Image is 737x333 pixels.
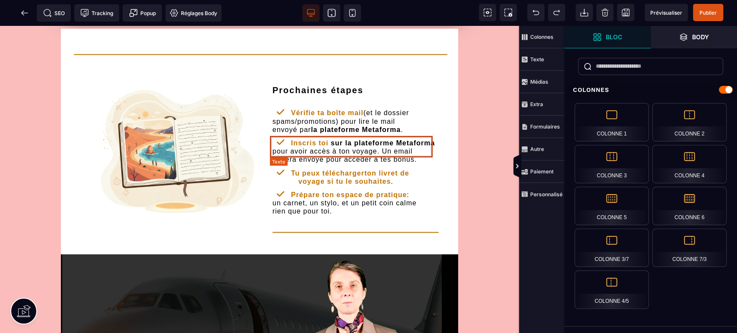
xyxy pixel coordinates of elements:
span: Favicon [165,4,221,22]
strong: Bloc [606,34,622,40]
span: SEO [43,9,65,17]
span: Enregistrer le contenu [693,4,723,21]
span: Formulaires [519,116,564,138]
span: Métadata SEO [37,4,71,22]
strong: Personnalisé [530,191,563,198]
div: Colonne 6 [652,187,727,225]
div: Colonne 4/5 [575,270,649,309]
text: . [272,141,435,161]
span: Ouvrir les blocs [564,26,651,48]
text: (et le dossier spams/promotions) pour lire le mail envoyé par . [272,81,409,109]
strong: Colonnes [530,34,554,40]
strong: Formulaires [530,123,560,130]
img: d29a703306e8d1baa5d316b952928e9e_Generated_Image_jk4xxojk4xxojk4x.png [87,51,259,206]
span: Personnalisé [519,183,564,205]
div: Colonne 3/7 [575,229,649,267]
span: Aperçu [645,4,688,21]
span: Extra [519,93,564,116]
strong: Body [692,34,709,40]
span: Popup [129,9,156,17]
b: la plateforme Metaforma [311,100,401,107]
text: pour avoir accès à ton voyage. Un email te sera envoyé pour accéder à tes bonus. [272,111,435,139]
span: Créer une alerte modale [123,4,162,22]
span: Retour [16,4,33,22]
span: Défaire [527,4,544,21]
span: Médias [519,71,564,93]
div: Colonne 1 [575,103,649,141]
span: Autre [519,138,564,160]
b: sur la plateforme Metaforma [331,113,435,121]
span: Tracking [80,9,113,17]
strong: Médias [530,79,548,85]
span: Paiement [519,160,564,183]
span: Code de suivi [74,4,119,22]
div: Colonnes [564,82,737,98]
span: Enregistrer [617,4,634,21]
div: Colonne 5 [575,187,649,225]
strong: Paiement [530,168,554,175]
div: Colonne 4 [652,145,727,183]
strong: Extra [530,101,543,107]
span: Voir mobile [344,4,361,22]
span: Réglages Body [170,9,217,17]
span: Voir bureau [302,4,319,22]
span: Voir tablette [323,4,340,22]
span: Afficher les vues [564,154,573,179]
strong: Texte [530,56,544,63]
span: Capture d'écran [500,4,517,21]
span: Rétablir [548,4,565,21]
span: Texte [519,48,564,71]
div: Colonne 2 [652,103,727,141]
span: Prévisualiser [650,9,682,16]
span: Voir les composants [479,4,496,21]
span: Publier [699,9,717,16]
div: Prochaines étapes [272,59,439,69]
span: Colonnes [519,26,564,48]
span: Importer [576,4,593,21]
div: Colonne 3 [575,145,649,183]
span: Ouvrir les calques [651,26,737,48]
text: : un carnet, un stylo, et un petit coin calme rien que pour toi. [272,163,417,191]
div: Colonne 7/3 [652,229,727,267]
strong: Autre [530,146,544,152]
span: Nettoyage [596,4,614,21]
